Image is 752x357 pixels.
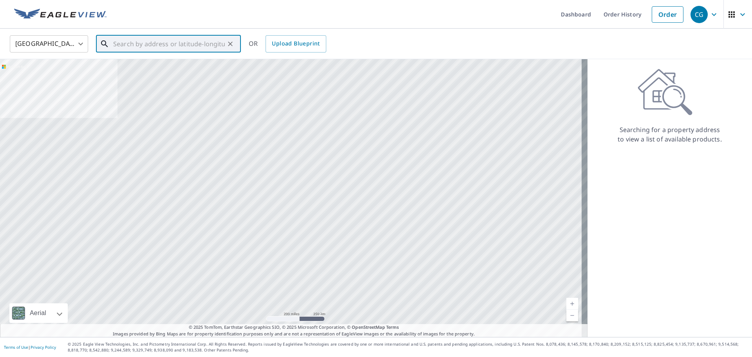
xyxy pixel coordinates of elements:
div: Aerial [9,303,68,323]
p: | [4,345,56,350]
a: Order [652,6,683,23]
a: Current Level 5, Zoom In [566,298,578,310]
p: Searching for a property address to view a list of available products. [617,125,722,144]
div: [GEOGRAPHIC_DATA] [10,33,88,55]
div: OR [249,35,326,53]
a: Terms of Use [4,344,28,350]
a: Upload Blueprint [266,35,326,53]
img: EV Logo [14,9,107,20]
div: Aerial [27,303,49,323]
p: © 2025 Eagle View Technologies, Inc. and Pictometry International Corp. All Rights Reserved. Repo... [68,341,748,353]
a: OpenStreetMap [352,324,385,330]
span: © 2025 TomTom, Earthstar Geographics SIO, © 2025 Microsoft Corporation, © [189,324,399,331]
button: Clear [225,38,236,49]
a: Privacy Policy [31,344,56,350]
input: Search by address or latitude-longitude [113,33,225,55]
a: Terms [386,324,399,330]
div: CG [691,6,708,23]
a: Current Level 5, Zoom Out [566,310,578,321]
span: Upload Blueprint [272,39,320,49]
